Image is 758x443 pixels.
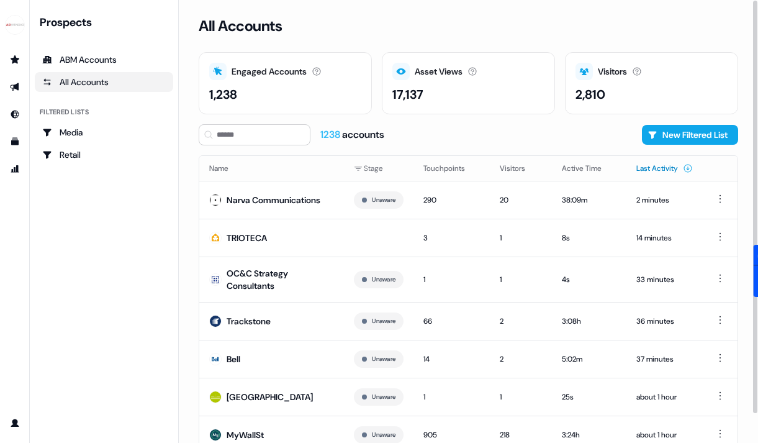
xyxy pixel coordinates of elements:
button: Touchpoints [423,157,480,180]
a: All accounts [35,72,173,92]
a: Go to profile [5,413,25,433]
a: Go to prospects [5,50,25,70]
div: about 1 hour [636,429,693,441]
div: 14 minutes [636,232,693,244]
div: 905 [423,429,480,441]
button: Last Activity [636,157,693,180]
button: Unaware [372,274,395,285]
button: Active Time [562,157,616,180]
div: Stage [354,162,404,175]
div: 5:02m [562,353,616,365]
div: Filtered lists [40,107,89,117]
div: Prospects [40,15,173,30]
button: New Filtered List [642,125,738,145]
div: 20 [500,194,542,206]
div: Asset Views [415,65,462,78]
div: Retail [42,148,166,161]
div: 2 minutes [636,194,693,206]
div: Narva Communications [227,194,320,206]
div: 1 [423,391,480,403]
div: 3:24h [562,429,616,441]
div: 2 [500,315,542,327]
div: [GEOGRAPHIC_DATA] [227,391,313,403]
div: accounts [320,128,384,142]
button: Unaware [372,316,395,327]
button: Unaware [372,429,395,441]
div: Media [42,126,166,139]
div: ABM Accounts [42,53,166,66]
h3: All Accounts [199,17,282,35]
div: 2,810 [575,85,605,104]
div: Trackstone [227,315,271,327]
div: 2 [500,353,542,365]
div: 14 [423,353,480,365]
div: 8s [562,232,616,244]
a: Go to Media [35,122,173,142]
div: 33 minutes [636,273,693,286]
a: Go to templates [5,132,25,152]
th: Name [199,156,344,181]
div: 36 minutes [636,315,693,327]
button: Visitors [500,157,540,180]
button: Unaware [372,354,395,365]
div: 4s [562,273,616,286]
a: Go to Inbound [5,104,25,124]
div: TRIOTECA [227,232,267,244]
div: 1 [423,273,480,286]
div: 17,137 [392,85,423,104]
div: 3 [423,232,480,244]
button: Unaware [372,194,395,206]
div: 1 [500,273,542,286]
div: 218 [500,429,542,441]
div: MyWallSt [227,429,264,441]
a: Go to outbound experience [5,77,25,97]
div: 290 [423,194,480,206]
div: All Accounts [42,76,166,88]
div: OC&C Strategy Consultants [227,267,334,292]
span: 1238 [320,128,342,141]
div: Engaged Accounts [232,65,307,78]
div: 37 minutes [636,353,693,365]
div: 38:09m [562,194,616,206]
a: Go to attribution [5,159,25,179]
a: ABM Accounts [35,50,173,70]
div: 66 [423,315,480,327]
div: 1 [500,391,542,403]
div: Visitors [598,65,627,78]
a: Go to Retail [35,145,173,165]
button: Unaware [372,391,395,403]
div: about 1 hour [636,391,693,403]
div: 3:08h [562,315,616,327]
div: 25s [562,391,616,403]
div: 1,238 [209,85,237,104]
div: Bell [227,353,240,365]
div: 1 [500,232,542,244]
